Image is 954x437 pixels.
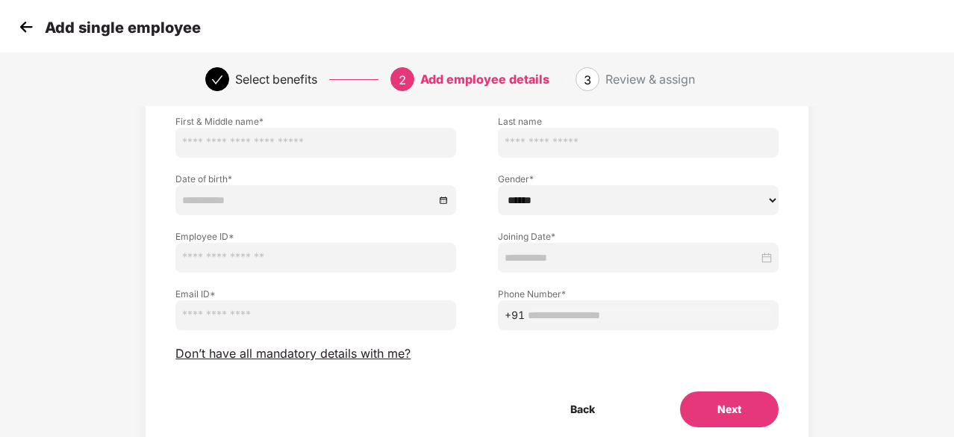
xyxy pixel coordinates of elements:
p: Add single employee [45,19,201,37]
label: Date of birth [175,173,456,185]
label: First & Middle name [175,115,456,128]
span: 2 [399,72,406,87]
span: 3 [584,72,591,87]
span: check [211,74,223,86]
label: Email ID [175,288,456,300]
button: Next [680,391,779,427]
label: Employee ID [175,230,456,243]
label: Phone Number [498,288,779,300]
button: Back [533,391,632,427]
span: +91 [505,307,525,323]
div: Select benefits [235,67,317,91]
label: Gender [498,173,779,185]
img: svg+xml;base64,PHN2ZyB4bWxucz0iaHR0cDovL3d3dy53My5vcmcvMjAwMC9zdmciIHdpZHRoPSIzMCIgaGVpZ2h0PSIzMC... [15,16,37,38]
label: Joining Date [498,230,779,243]
div: Review & assign [605,67,695,91]
div: Add employee details [420,67,549,91]
label: Last name [498,115,779,128]
span: Don’t have all mandatory details with me? [175,346,411,362]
